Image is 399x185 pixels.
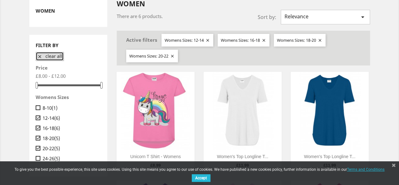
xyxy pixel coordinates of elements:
[170,54,175,59] i: 
[281,10,370,24] button: Relevance
[248,14,281,20] span: Sort by:
[43,145,99,151] a: 20-22(5)
[126,50,178,62] li: Womens Sizes: 20-22
[36,95,92,100] p: Womens Sizes
[126,37,157,43] p: Active filters
[130,154,181,159] a: Unicorn T Shirt - Womens
[117,13,238,19] p: There are 6 products.
[218,34,269,46] li: Womens Sizes: 16-18
[192,174,210,182] button: Accept
[36,115,41,120] i: 
[203,72,282,150] img: Women's Top Longline T...
[54,115,60,121] span: (6)
[54,145,60,151] span: (5)
[36,65,92,71] p: Price
[36,135,41,141] i: 
[290,72,369,150] img: Women's Top Longline T...
[304,154,355,159] a: Women's Top Longline T...
[52,105,57,111] span: (1)
[347,165,384,173] a: Terms and Conditions
[359,13,367,21] i: 
[54,135,60,141] span: (5)
[205,38,210,43] i: 
[10,167,389,183] div: To give you the best possible experience, this site uses cookies. Using this site means you agree...
[37,54,42,59] i: 
[54,155,60,162] span: (5)
[274,34,326,46] li: Womens Sizes: 18-20
[43,115,99,121] a: 12-14(6)
[318,38,322,43] i: 
[36,145,41,151] i: 
[43,155,99,162] a: 24-26(5)
[36,125,41,131] i: 
[217,154,268,159] a: Women's Top Longline T...
[54,125,60,131] span: (6)
[36,8,55,14] a: Women
[116,72,195,150] img: Unicorn T Shirt - Womens
[43,135,99,141] a: 18-20(5)
[43,105,99,111] a: 8-10(1)
[261,38,266,43] i: 
[36,52,64,61] button: Clear all
[36,73,101,79] p: £8.00 - £12.00
[36,43,101,48] p: Filter By
[161,34,213,46] li: Womens Sizes: 12-14
[43,125,99,131] a: 16-18(6)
